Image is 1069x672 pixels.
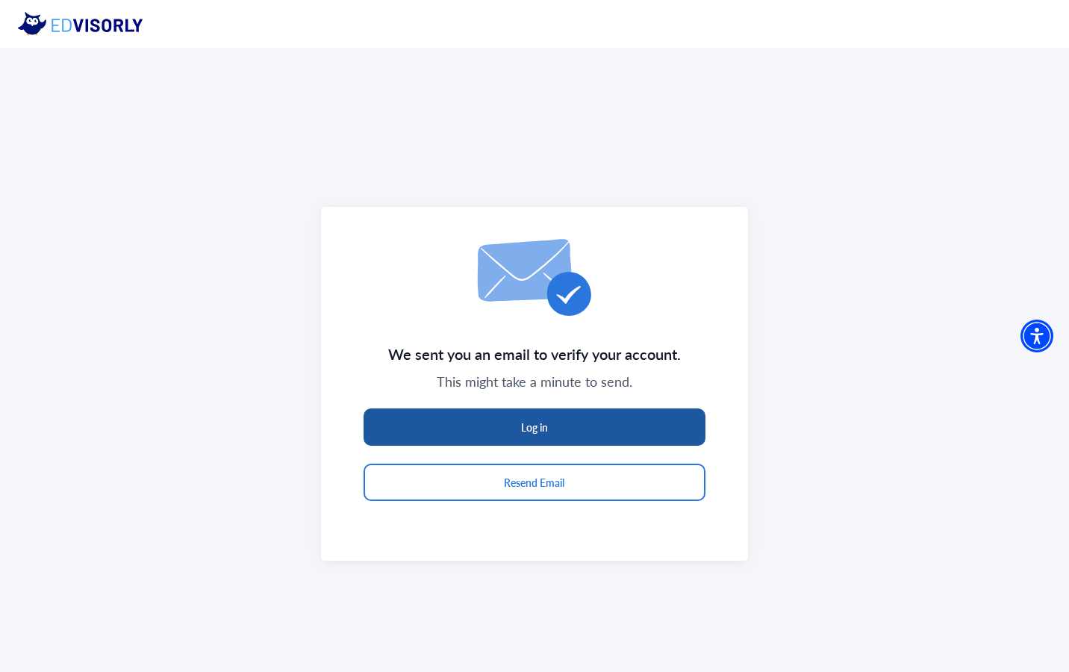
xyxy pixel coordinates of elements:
[1020,320,1053,352] div: Accessibility Menu
[18,12,155,36] img: eddy logo
[437,373,632,391] span: This might take a minute to send.
[364,408,705,446] button: Log in
[364,464,705,501] button: Resend Email
[476,237,592,317] img: email-icon
[388,341,681,367] span: We sent you an email to verify your account.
